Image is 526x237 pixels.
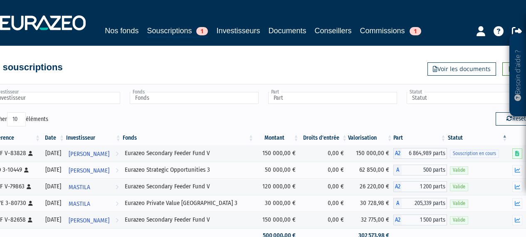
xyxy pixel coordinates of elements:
[254,131,300,145] th: Montant: activer pour trier la colonne par ordre croissant
[513,38,523,113] p: Besoin d'aide ?
[348,145,393,162] td: 150 000,00 €
[402,165,447,175] span: 500 parts
[28,201,33,206] i: [Français] Personne physique
[7,112,26,126] select: Afficheréléments
[254,145,300,162] td: 150 000,00 €
[27,184,31,189] i: [Français] Personne physique
[254,212,300,228] td: 150 000,00 €
[65,212,122,228] a: [PERSON_NAME]
[402,148,447,159] span: 6 864,989 parts
[393,181,447,192] div: A2 - Eurazeo Secondary Feeder Fund V
[116,180,119,195] i: Voir l'investisseur
[41,131,65,145] th: Date: activer pour trier la colonne par ordre croissant
[125,182,252,191] div: Eurazeo Secondary Feeder Fund V
[44,165,62,174] div: [DATE]
[410,27,421,35] span: 1
[450,166,468,174] span: Valide
[393,215,447,225] div: A2 - Eurazeo Secondary Feeder Fund V
[254,178,300,195] td: 120 000,00 €
[44,199,62,207] div: [DATE]
[105,25,138,37] a: Nos fonds
[65,145,122,162] a: [PERSON_NAME]
[348,195,393,212] td: 30 728,98 €
[393,198,447,209] div: A - Eurazeo Private Value Europe 3
[450,183,468,191] span: Valide
[348,162,393,178] td: 62 850,00 €
[44,182,62,191] div: [DATE]
[348,131,393,145] th: Valorisation: activer pour trier la colonne par ordre croissant
[65,178,122,195] a: MASTILA
[65,195,122,212] a: MASTILA
[125,199,252,207] div: Eurazeo Private Value [GEOGRAPHIC_DATA] 3
[348,212,393,228] td: 32 775,00 €
[125,215,252,224] div: Eurazeo Secondary Feeder Fund V
[427,62,496,76] a: Voir les documents
[116,163,119,178] i: Voir l'investisseur
[116,196,119,212] i: Voir l'investisseur
[125,149,252,158] div: Eurazeo Secondary Feeder Fund V
[393,148,402,159] span: A2
[393,181,402,192] span: A2
[69,146,109,162] span: [PERSON_NAME]
[450,150,499,158] span: Souscription en cours
[300,162,348,178] td: 0,00 €
[447,131,509,145] th: Statut : activer pour trier la colonne par ordre d&eacute;croissant
[360,25,421,37] a: Commissions1
[402,215,447,225] span: 1 500 parts
[402,198,447,209] span: 205,339 parts
[116,146,119,162] i: Voir l'investisseur
[300,131,348,145] th: Droits d'entrée: activer pour trier la colonne par ordre croissant
[116,213,119,228] i: Voir l'investisseur
[69,213,109,228] span: [PERSON_NAME]
[44,215,62,224] div: [DATE]
[28,151,33,156] i: [Français] Personne physique
[300,178,348,195] td: 0,00 €
[393,165,447,175] div: A - Eurazeo Strategic Opportunities 3
[216,25,260,37] a: Investisseurs
[300,212,348,228] td: 0,00 €
[402,181,447,192] span: 1 200 parts
[65,131,122,145] th: Investisseur: activer pour trier la colonne par ordre croissant
[300,195,348,212] td: 0,00 €
[69,163,109,178] span: [PERSON_NAME]
[44,149,62,158] div: [DATE]
[450,216,468,224] span: Valide
[125,165,252,174] div: Eurazeo Strategic Opportunities 3
[393,215,402,225] span: A2
[69,196,90,212] span: MASTILA
[24,168,29,173] i: [Français] Personne physique
[393,148,447,159] div: A2 - Eurazeo Secondary Feeder Fund V
[65,162,122,178] a: [PERSON_NAME]
[300,145,348,162] td: 0,00 €
[450,200,468,207] span: Valide
[196,27,208,35] span: 1
[122,131,254,145] th: Fonds: activer pour trier la colonne par ordre croissant
[393,131,447,145] th: Part: activer pour trier la colonne par ordre croissant
[269,25,306,37] a: Documents
[393,198,402,209] span: A
[348,178,393,195] td: 26 220,00 €
[69,180,90,195] span: MASTILA
[254,195,300,212] td: 30 000,00 €
[393,165,402,175] span: A
[28,217,32,222] i: [Français] Personne physique
[147,25,208,38] a: Souscriptions1
[254,162,300,178] td: 50 000,00 €
[315,25,352,37] a: Conseillers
